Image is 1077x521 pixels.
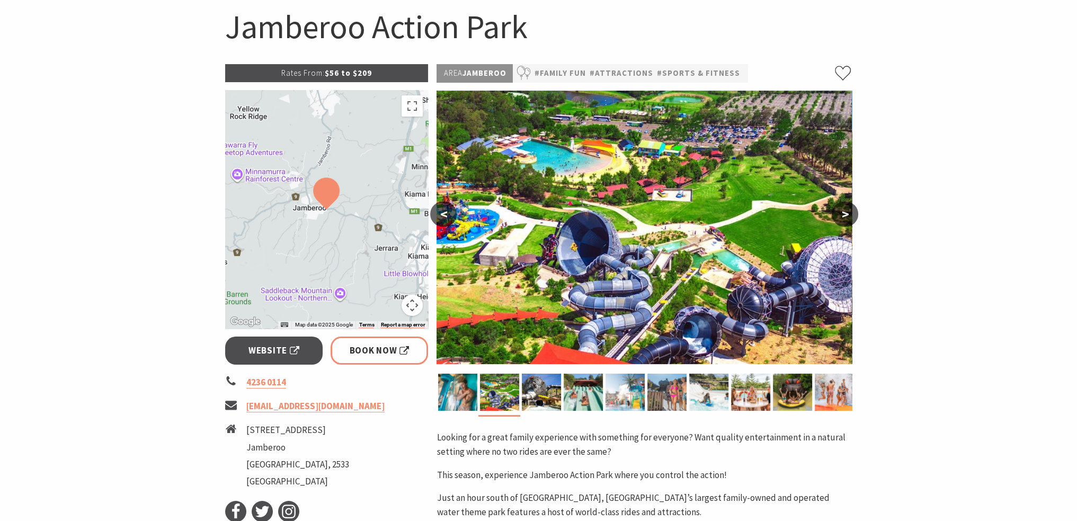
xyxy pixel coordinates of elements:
[380,322,425,328] a: Report a map error
[246,457,349,472] li: [GEOGRAPHIC_DATA], 2533
[815,374,854,411] img: Fun for everyone at Banjo's Billabong
[228,315,263,329] a: Open this area in Google Maps (opens a new window)
[246,376,286,388] a: 4236 0114
[437,430,852,459] p: Looking for a great family experience with something for everyone? Want quality entertainment in ...
[438,374,477,411] img: A Truly Hair Raising Experience - The Stinger, only at Jamberoo!
[281,321,288,329] button: Keyboard shortcuts
[437,468,852,482] p: This season, experience Jamberoo Action Park where you control the action!
[430,201,457,227] button: <
[246,400,385,412] a: [EMAIL_ADDRESS][DOMAIN_NAME]
[248,343,299,358] span: Website
[228,315,263,329] img: Google
[350,343,410,358] span: Book Now
[589,67,653,80] a: #Attractions
[225,64,429,82] p: $56 to $209
[246,474,349,489] li: [GEOGRAPHIC_DATA]
[689,374,728,411] img: Feel The Rush, race your mates - Octo-Racer, only at Jamberoo Action Park
[437,91,852,364] img: Jamberoo Action Park
[246,440,349,455] li: Jamberoo
[359,322,374,328] a: Terms (opens in new tab)
[246,423,349,437] li: [STREET_ADDRESS]
[331,337,429,365] a: Book Now
[832,201,858,227] button: >
[225,337,323,365] a: Website
[437,64,513,83] p: Jamberoo
[534,67,585,80] a: #Family Fun
[402,95,423,117] button: Toggle fullscreen view
[656,67,740,80] a: #Sports & Fitness
[731,374,770,411] img: Bombora Seafood Bombora Scoop
[281,68,325,78] span: Rates From:
[437,491,852,519] p: Just an hour south of [GEOGRAPHIC_DATA], [GEOGRAPHIC_DATA]’s largest family-owned and operated wa...
[773,374,812,411] img: Drop into the Darkness on The Taipan!
[295,322,352,328] span: Map data ©2025 Google
[522,374,561,411] img: The Perfect Storm
[606,374,645,411] img: Jamberoo Action Park
[402,295,423,316] button: Map camera controls
[480,374,519,411] img: Jamberoo Action Park
[564,374,603,411] img: only at Jamberoo...where you control the action!
[225,5,852,48] h1: Jamberoo Action Park
[647,374,687,411] img: Jamberoo...where you control the Action!
[443,68,462,78] span: Area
